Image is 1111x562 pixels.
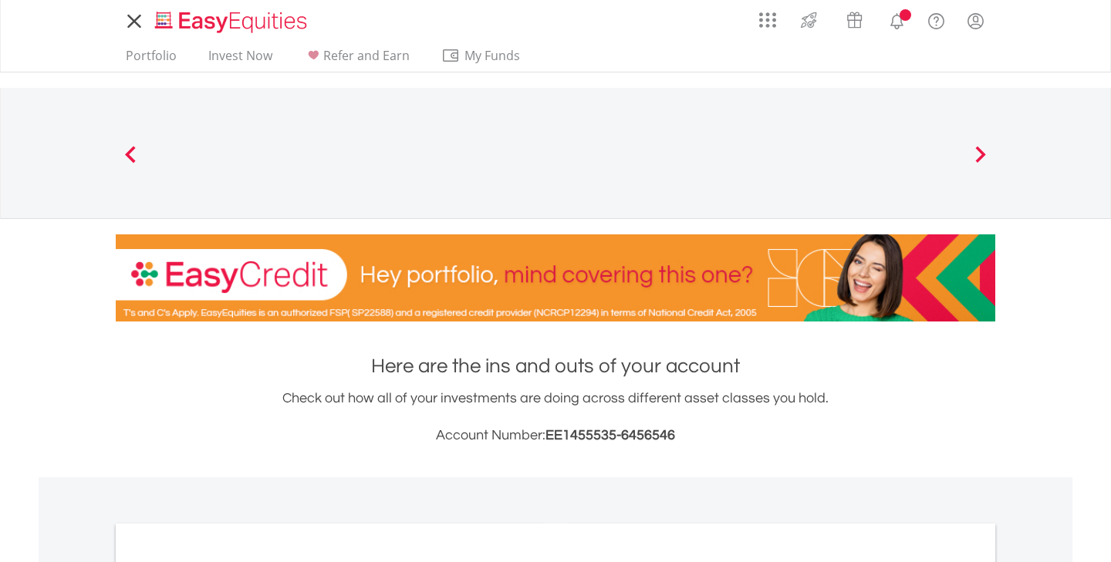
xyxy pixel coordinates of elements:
[116,388,995,446] div: Check out how all of your investments are doing across different asset classes you hold.
[116,425,995,446] h3: Account Number:
[116,352,995,380] h1: Here are the ins and outs of your account
[298,48,416,72] a: Refer and Earn
[956,4,995,38] a: My Profile
[149,4,313,35] a: Home page
[917,4,956,35] a: FAQ's and Support
[749,4,786,29] a: AppsGrid
[152,9,313,35] img: EasyEquities_Logo.png
[796,8,822,32] img: thrive-v2.svg
[842,8,867,32] img: vouchers-v2.svg
[120,48,183,72] a: Portfolio
[441,45,542,66] span: My Funds
[202,48,279,72] a: Invest Now
[323,47,410,64] span: Refer and Earn
[116,234,995,321] img: EasyCredit Promotion Banner
[877,4,917,35] a: Notifications
[545,428,675,443] span: EE1455535-6456546
[759,12,776,29] img: grid-menu-icon.svg
[832,4,877,32] a: Vouchers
